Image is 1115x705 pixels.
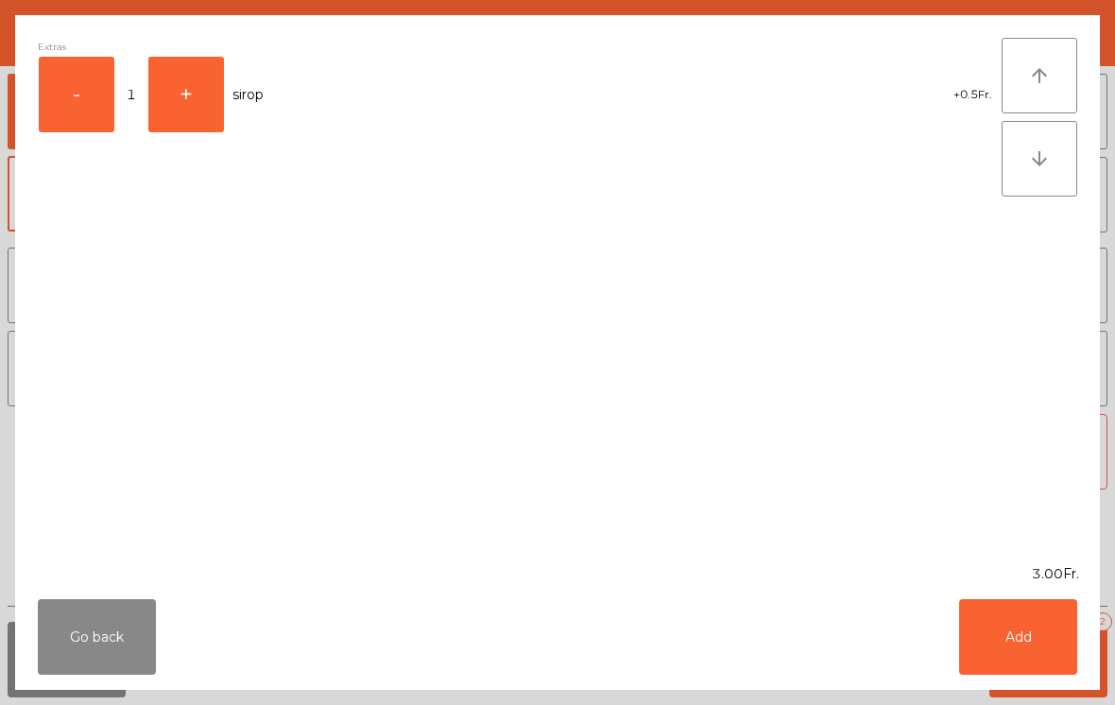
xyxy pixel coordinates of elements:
[1028,147,1051,170] i: arrow_downward
[1028,64,1051,87] i: arrow_upward
[148,57,224,132] button: +
[15,564,1100,584] div: 3.00Fr.
[1002,38,1077,113] button: arrow_upward
[38,599,156,675] button: Go back
[1002,121,1077,197] button: arrow_downward
[116,82,146,108] span: 1
[232,82,264,108] span: sirop
[39,57,114,132] button: -
[953,84,992,106] span: +0.5Fr.
[38,38,1002,56] div: Extras
[959,599,1077,675] button: Add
